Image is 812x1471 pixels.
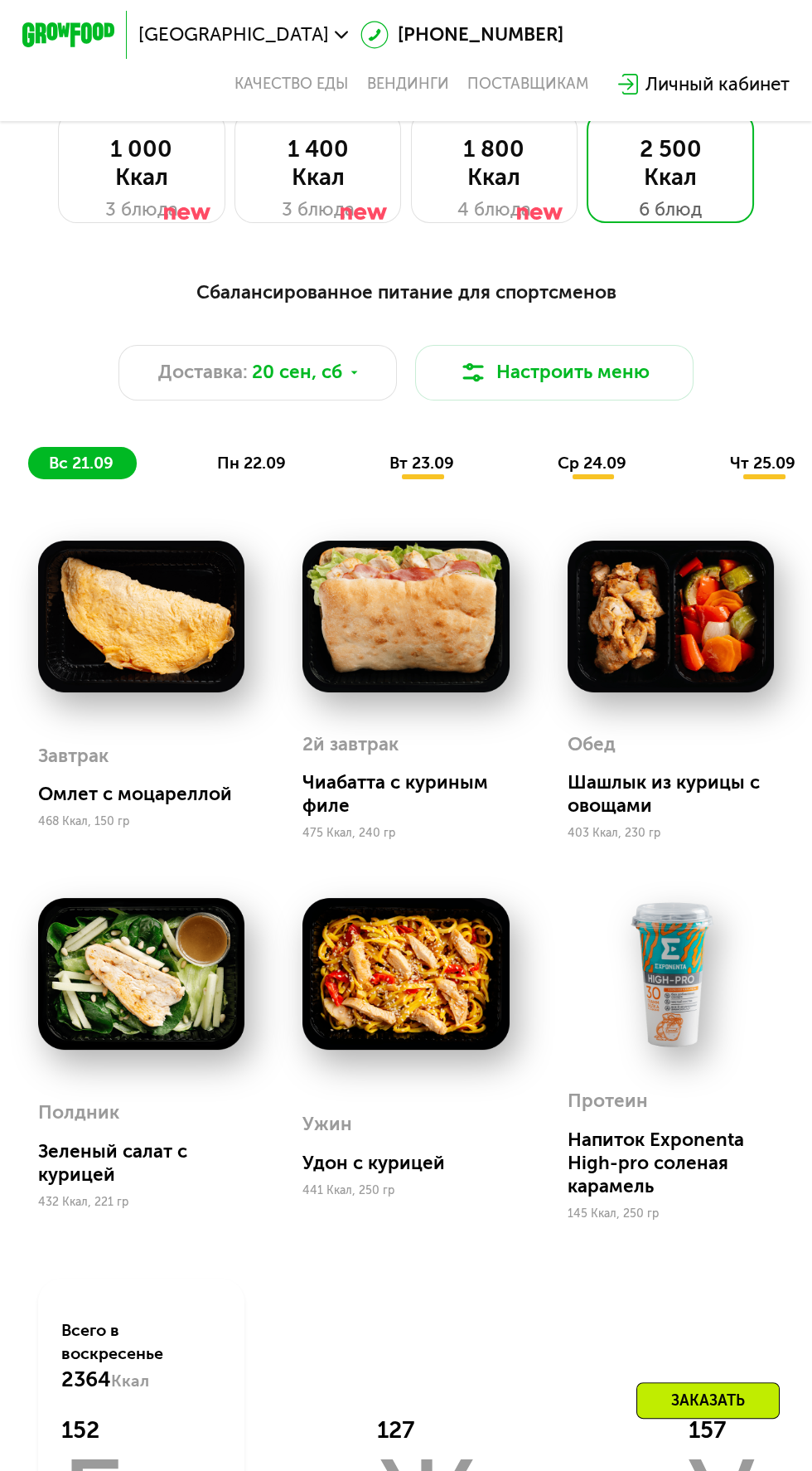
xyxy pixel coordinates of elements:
[558,454,626,473] span: ср 24.09
[367,75,449,93] a: Вендинги
[435,135,554,191] div: 1 800 Ккал
[234,75,348,93] a: Качество еды
[82,196,201,224] div: 3 блюда
[302,727,399,762] div: 2й завтрак
[636,1382,780,1419] div: Заказать
[568,1084,648,1119] div: Протеин
[467,75,588,93] div: поставщикам
[259,196,378,224] div: 3 блюда
[38,1140,263,1187] div: Зеленый салат с курицей
[28,279,785,308] div: Сбалансированное питание для спортсменов
[568,771,793,818] div: Шашлык из курицы с овощами
[38,739,109,774] div: Завтрак
[61,1367,111,1392] span: 2364
[568,727,616,762] div: Обед
[360,21,563,49] a: [PHONE_NUMBER]
[302,1152,528,1175] div: Удон с курицей
[389,454,454,473] span: вт 23.09
[415,345,694,401] button: Настроить меню
[259,135,378,191] div: 1 400 Ккал
[158,358,248,386] span: Доставка:
[38,1196,244,1209] div: 432 Ккал, 221 гр
[38,783,263,806] div: Омлет с моцареллой
[138,26,329,44] span: [GEOGRAPHIC_DATA]
[302,771,528,818] div: Чиабатта с куриным филе
[302,1107,352,1142] div: Ужин
[568,827,774,840] div: 403 Ккал, 230 гр
[435,196,554,224] div: 4 блюда
[611,196,730,224] div: 6 блюд
[568,1129,793,1198] div: Напиток Exponenta High-pro соленая карамель
[302,827,509,840] div: 475 Ккал, 240 гр
[377,1416,689,1444] div: 127
[302,1184,509,1197] div: 441 Ккал, 250 гр
[217,454,286,473] span: пн 22.09
[49,454,114,473] span: вс 21.09
[38,815,244,828] div: 468 Ккал, 150 гр
[730,454,795,473] span: чт 25.09
[611,135,730,191] div: 2 500 Ккал
[82,135,201,191] div: 1 000 Ккал
[568,1207,774,1221] div: 145 Ккал, 250 гр
[111,1371,149,1391] span: Ккал
[38,1095,119,1130] div: Полдник
[61,1319,221,1394] div: Всего в воскресенье
[61,1416,377,1444] div: 152
[252,358,342,386] span: 20 сен, сб
[645,70,790,99] div: Личный кабинет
